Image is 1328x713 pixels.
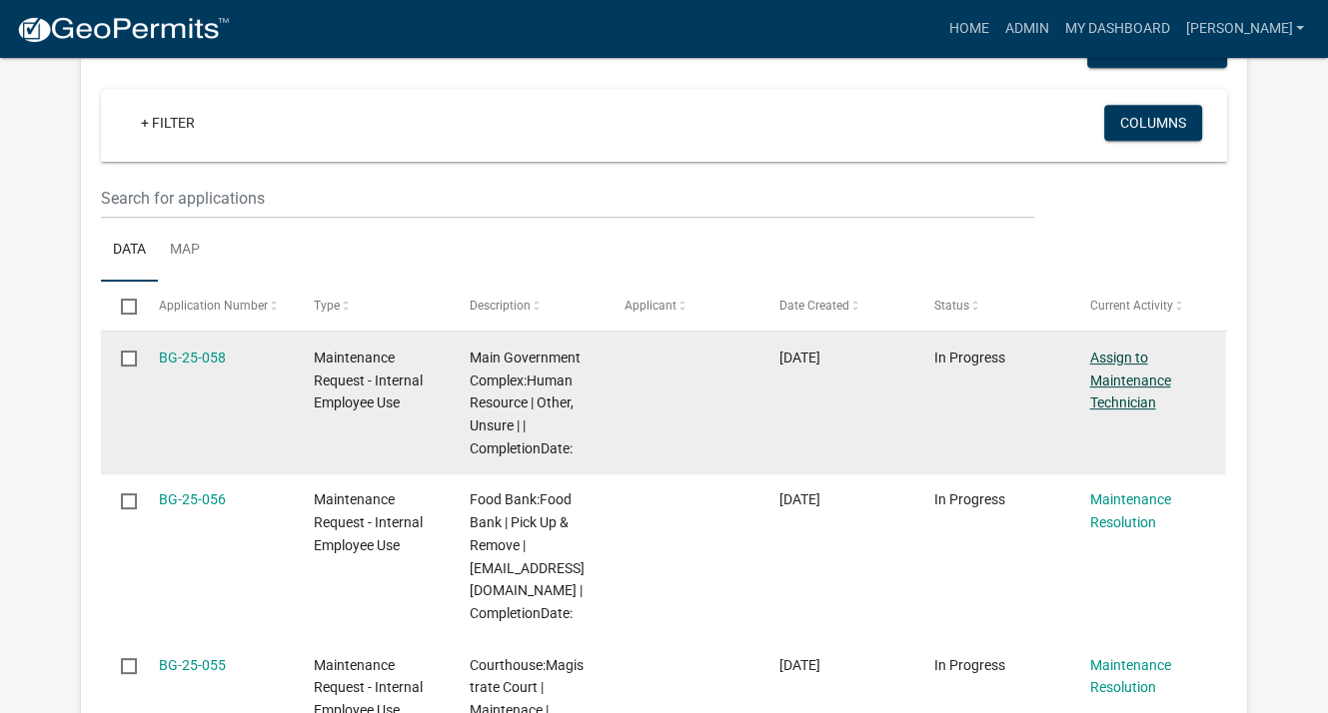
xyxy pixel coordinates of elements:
span: Applicant [625,299,676,313]
span: Maintenance Request - Internal Employee Use [314,350,423,411]
a: BG-25-055 [159,657,226,673]
datatable-header-cell: Description [450,282,605,330]
span: Main Government Complex:Human Resource | Other, Unsure | | CompletionDate: [469,350,580,456]
datatable-header-cell: Select [101,282,139,330]
a: Map [158,219,212,283]
a: [PERSON_NAME] [1177,10,1312,48]
datatable-header-cell: Applicant [606,282,760,330]
a: Home [940,10,996,48]
a: Admin [996,10,1056,48]
a: BG-25-058 [159,350,226,365]
span: 08/12/2025 [779,350,820,365]
span: Date Created [779,299,849,313]
span: In Progress [934,491,1005,507]
span: In Progress [934,350,1005,365]
span: Type [314,299,340,313]
a: Maintenance Resolution [1089,657,1170,696]
button: Columns [1104,105,1202,141]
span: 08/12/2025 [779,491,820,507]
datatable-header-cell: Status [915,282,1070,330]
a: Data [101,219,158,283]
a: + Filter [125,105,211,141]
span: Description [469,299,530,313]
span: Food Bank:Food Bank | Pick Up & Remove | ethanvickery0@gmail.com | CompletionDate: [469,491,584,621]
datatable-header-cell: Date Created [760,282,915,330]
span: Current Activity [1089,299,1172,313]
span: In Progress [934,657,1005,673]
span: Maintenance Request - Internal Employee Use [314,491,423,553]
a: BG-25-056 [159,491,226,507]
datatable-header-cell: Application Number [140,282,295,330]
a: Assign to Maintenance Technician [1089,350,1170,411]
a: My Dashboard [1056,10,1177,48]
input: Search for applications [101,178,1033,219]
span: Status [934,299,969,313]
span: 08/11/2025 [779,657,820,673]
datatable-header-cell: Type [295,282,450,330]
a: Maintenance Resolution [1089,491,1170,530]
span: Application Number [159,299,268,313]
datatable-header-cell: Current Activity [1070,282,1225,330]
